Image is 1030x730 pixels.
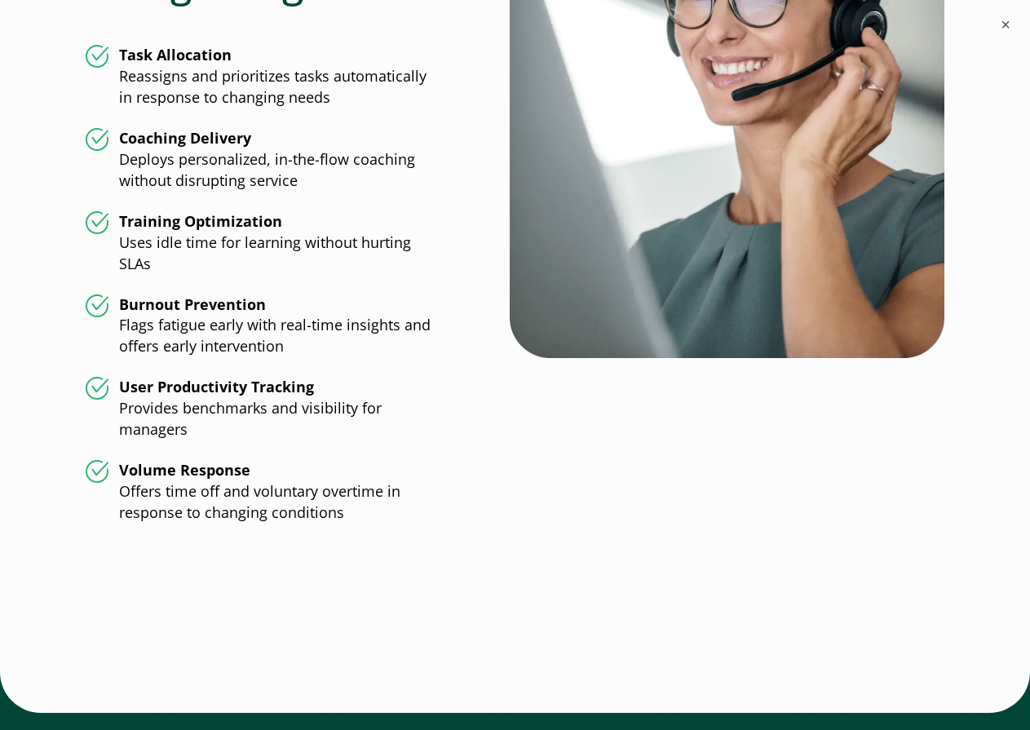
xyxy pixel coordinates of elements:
[119,460,250,480] strong: Volume Response
[86,377,443,440] li: Provides benchmarks and visibility for managers
[997,16,1014,33] button: ×
[119,377,314,396] strong: User Productivity Tracking
[86,294,443,358] li: Flags fatigue early with real-time insights and offers early intervention
[119,211,282,231] strong: Training Optimization
[119,294,266,314] strong: Burnout Prevention
[86,211,443,275] li: Uses idle time for learning without hurting SLAs
[119,45,232,64] strong: Task Allocation
[86,45,443,108] li: Reassigns and prioritizes tasks automatically in response to changing needs
[119,128,251,148] strong: Coaching Delivery
[86,460,443,524] li: Offers time off and voluntary overtime in response to changing conditions
[86,128,443,192] li: Deploys personalized, in-the-flow coaching without disrupting service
